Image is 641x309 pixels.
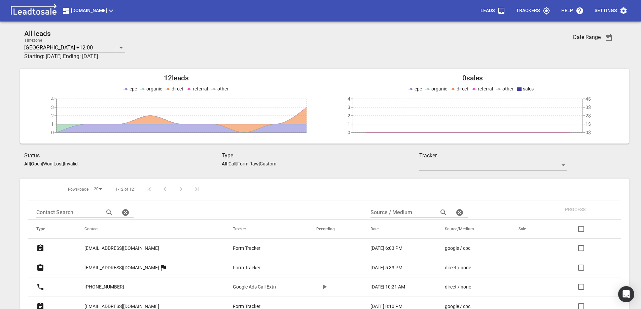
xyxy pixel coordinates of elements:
[172,86,183,91] span: direct
[260,161,276,166] p: Custom
[362,220,437,239] th: Date
[62,7,115,15] span: [DOMAIN_NAME]
[516,7,540,14] p: Trackers
[115,187,134,192] span: 1-12 of 12
[24,152,222,160] h3: Status
[36,283,44,291] svg: Call
[8,4,59,17] img: logo
[478,86,493,91] span: referral
[233,264,260,271] p: Form Tracker
[59,4,118,17] button: [DOMAIN_NAME]
[618,286,634,302] div: Open Intercom Messenger
[68,187,88,192] span: Rows/page
[437,220,510,239] th: Source/Medium
[51,130,54,135] tspan: 0
[52,161,54,166] span: |
[415,86,422,91] span: cpc
[325,74,621,82] h2: 0 sales
[84,264,159,271] p: [EMAIL_ADDRESS][DOMAIN_NAME]
[370,245,418,252] a: [DATE] 6:03 PM
[36,264,44,272] svg: Form
[585,121,591,127] tspan: 1$
[54,161,63,166] p: Lost
[227,161,228,166] span: |
[419,152,567,160] h3: Tracker
[480,7,495,14] p: Leads
[445,245,470,252] p: google / cpc
[573,34,601,40] h3: Date Range
[523,86,534,91] span: sales
[233,283,276,291] p: Google Ads Call Extn
[51,113,54,118] tspan: 2
[193,86,208,91] span: referral
[348,105,350,110] tspan: 3
[146,86,162,91] span: organic
[510,220,551,239] th: Sale
[233,283,289,291] a: Google Ads Call Extn
[370,283,405,291] p: [DATE] 10:21 AM
[28,74,325,82] h2: 12 leads
[228,161,236,166] p: Call
[36,244,44,252] svg: Form
[84,240,159,257] a: [EMAIL_ADDRESS][DOMAIN_NAME]
[370,264,402,271] p: [DATE] 5:33 PM
[51,105,54,110] tspan: 3
[259,161,260,166] span: |
[445,264,471,271] p: direct / none
[601,30,617,46] button: Date Range
[370,245,402,252] p: [DATE] 6:03 PM
[84,260,159,276] a: [EMAIL_ADDRESS][DOMAIN_NAME]
[585,130,591,135] tspan: 0$
[595,7,617,14] p: Settings
[24,30,518,38] h2: All leads
[24,38,42,42] label: Timezone
[248,161,249,166] span: |
[24,52,518,61] h3: Starting: [DATE] Ending: [DATE]
[308,220,362,239] th: Recording
[76,220,225,239] th: Contact
[445,283,492,291] a: direct / none
[84,283,124,291] p: [PHONE_NUMBER]
[445,283,471,291] p: direct / none
[159,264,167,272] svg: More than one lead from this user
[445,264,492,271] a: direct / none
[370,283,418,291] a: [DATE] 10:21 AM
[249,161,259,166] p: Raw
[431,86,447,91] span: organic
[348,130,350,135] tspan: 0
[233,264,289,271] a: Form Tracker
[63,161,64,166] span: |
[222,152,419,160] h3: Type
[43,161,52,166] p: Won
[370,264,418,271] a: [DATE] 5:33 PM
[502,86,513,91] span: other
[236,161,237,166] span: |
[222,161,227,166] aside: All
[30,161,31,166] span: |
[130,86,137,91] span: cpc
[348,121,350,127] tspan: 1
[28,220,76,239] th: Type
[91,185,105,194] div: 20
[348,96,350,102] tspan: 4
[561,7,573,14] p: Help
[64,161,78,166] p: Invalid
[233,245,289,252] a: Form Tracker
[24,44,93,51] p: [GEOGRAPHIC_DATA] +12:00
[585,96,591,102] tspan: 4$
[42,161,43,166] span: |
[585,113,591,118] tspan: 2$
[237,161,248,166] p: Form
[84,245,159,252] p: [EMAIL_ADDRESS][DOMAIN_NAME]
[217,86,228,91] span: other
[24,161,30,166] aside: All
[585,105,591,110] tspan: 3$
[51,96,54,102] tspan: 4
[31,161,42,166] p: Open
[457,86,468,91] span: direct
[445,245,492,252] a: google / cpc
[51,121,54,127] tspan: 1
[84,279,124,295] a: [PHONE_NUMBER]
[348,113,350,118] tspan: 2
[225,220,308,239] th: Tracker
